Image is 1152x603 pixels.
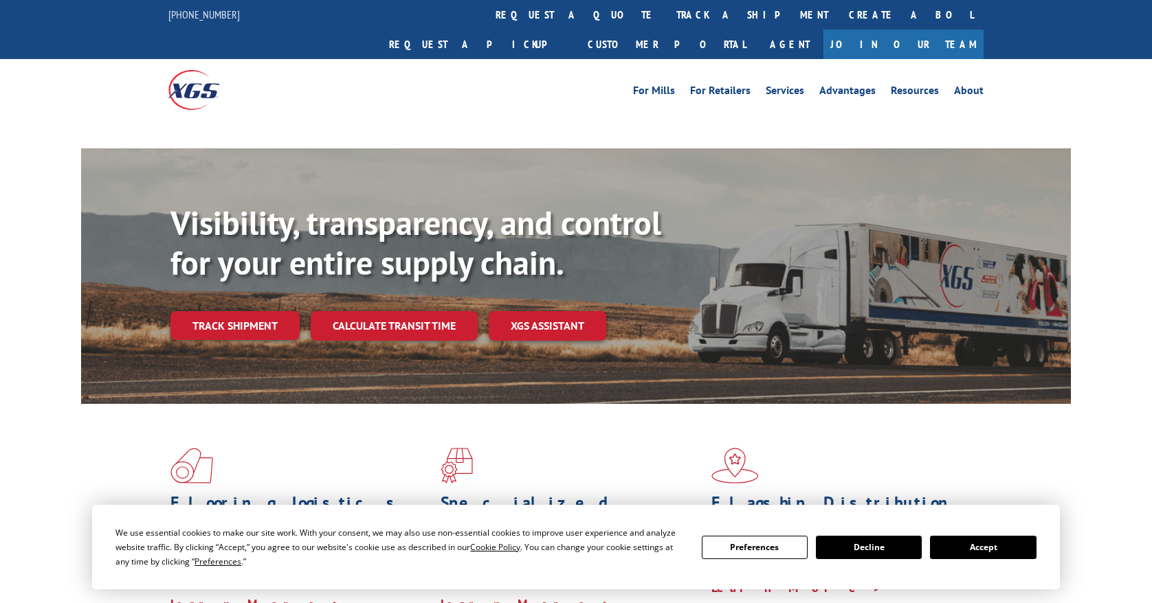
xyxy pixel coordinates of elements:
span: Cookie Policy [470,541,520,553]
a: Track shipment [170,311,300,340]
a: Learn More > [711,580,883,595]
img: xgs-icon-total-supply-chain-intelligence-red [170,448,213,483]
img: xgs-icon-focused-on-flooring-red [441,448,473,483]
div: Cookie Consent Prompt [92,505,1060,589]
button: Preferences [702,536,808,559]
a: For Retailers [690,85,751,100]
a: About [954,85,984,100]
a: Resources [891,85,939,100]
a: XGS ASSISTANT [489,311,606,341]
a: Join Our Team [823,30,984,59]
a: Agent [756,30,823,59]
a: For Mills [633,85,675,100]
h1: Flagship Distribution Model [711,494,971,534]
h1: Specialized Freight Experts [441,494,700,534]
img: xgs-icon-flagship-distribution-model-red [711,448,759,483]
a: [PHONE_NUMBER] [168,8,240,21]
b: Visibility, transparency, and control for your entire supply chain. [170,201,661,284]
span: Preferences [195,556,241,567]
h1: Flooring Logistics Solutions [170,494,430,534]
a: Request a pickup [379,30,577,59]
a: Advantages [819,85,876,100]
button: Decline [816,536,922,559]
a: Customer Portal [577,30,756,59]
div: We use essential cookies to make our site work. With your consent, we may also use non-essential ... [115,525,685,569]
button: Accept [930,536,1036,559]
a: Calculate transit time [311,311,478,341]
a: Services [766,85,804,100]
